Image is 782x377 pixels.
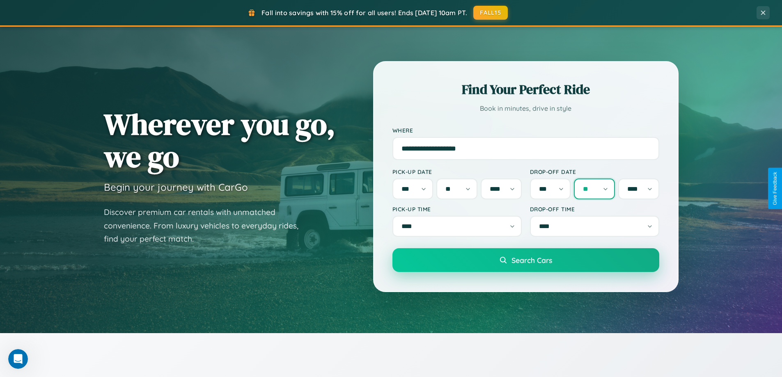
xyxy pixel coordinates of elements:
div: Give Feedback [772,172,778,205]
span: Fall into savings with 15% off for all users! Ends [DATE] 10am PT. [261,9,467,17]
iframe: Intercom live chat [8,349,28,369]
label: Pick-up Time [392,206,522,212]
button: Search Cars [392,248,659,272]
label: Drop-off Date [530,168,659,175]
h2: Find Your Perfect Ride [392,80,659,98]
label: Pick-up Date [392,168,522,175]
p: Book in minutes, drive in style [392,103,659,114]
p: Discover premium car rentals with unmatched convenience. From luxury vehicles to everyday rides, ... [104,206,309,246]
h3: Begin your journey with CarGo [104,181,248,193]
h1: Wherever you go, we go [104,108,335,173]
button: FALL15 [473,6,508,20]
label: Drop-off Time [530,206,659,212]
span: Search Cars [511,256,552,265]
label: Where [392,127,659,134]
